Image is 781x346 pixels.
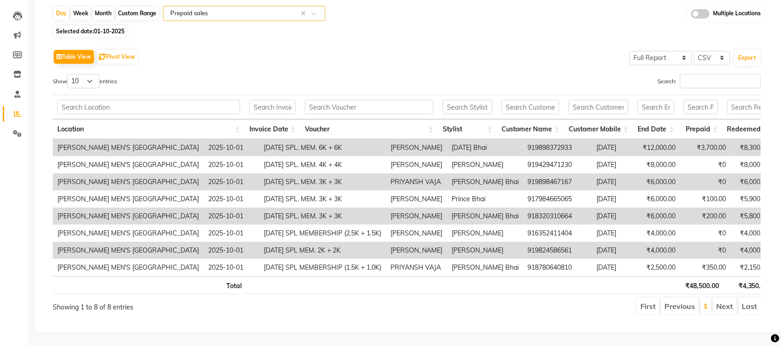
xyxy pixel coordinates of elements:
td: [PERSON_NAME] Bhai [447,173,523,191]
td: 919898372933 [523,139,592,156]
td: [DATE] SPL. MEM. 3K + 3K [259,173,386,191]
td: ₹3,700.00 [681,139,731,156]
td: [PERSON_NAME] [447,242,523,259]
td: 2025-10-01 [204,139,259,156]
div: Week [71,7,91,20]
td: ₹12,000.00 [638,139,681,156]
button: Pivot View [97,50,137,64]
input: Search Redeemed [727,100,769,114]
td: [DATE] SPL MEM. 2K + 2K [259,242,386,259]
input: Search Customer Name [502,100,559,114]
td: [PERSON_NAME] [447,225,523,242]
td: ₹350.00 [681,259,731,276]
td: PRIYANSH VAJA [386,173,447,191]
td: ₹6,000.00 [638,208,681,225]
span: Multiple Locations [713,9,761,19]
select: Showentries [67,74,99,88]
td: ₹0 [681,242,731,259]
td: 2025-10-01 [204,156,259,173]
input: Search Customer Mobile [569,100,628,114]
td: [PERSON_NAME] [386,156,447,173]
td: ₹2,150.00 [731,259,774,276]
td: PRIYANSH VAJA [386,259,447,276]
td: [DATE] [592,139,638,156]
td: ₹0 [681,173,731,191]
td: ₹0 [681,156,731,173]
div: Day [54,7,69,20]
td: ₹8,000.00 [731,156,774,173]
td: [PERSON_NAME] [386,208,447,225]
td: [PERSON_NAME] MEN'S [GEOGRAPHIC_DATA] [53,191,204,208]
img: pivot.png [99,54,106,61]
td: ₹8,000.00 [638,156,681,173]
div: Custom Range [116,7,159,20]
th: ₹48,500.00 [681,276,724,294]
td: 2025-10-01 [204,173,259,191]
td: ₹6,000.00 [731,173,774,191]
input: Search Invoice Date [249,100,296,114]
td: ₹5,900.00 [731,191,774,208]
div: Showing 1 to 8 of 8 entries [53,297,340,312]
td: [PERSON_NAME] MEN'S [GEOGRAPHIC_DATA] [53,225,204,242]
td: [DATE] [592,225,638,242]
td: ₹2,500.00 [638,259,681,276]
input: Search Prepaid [684,100,718,114]
label: Search: [658,74,761,88]
td: ₹200.00 [681,208,731,225]
th: Customer Mobile: activate to sort column ascending [564,119,633,139]
th: Prepaid: activate to sort column ascending [679,119,723,139]
td: [DATE] Bhai [447,139,523,156]
td: ₹4,000.00 [731,225,774,242]
input: Search Voucher [305,100,434,114]
td: [PERSON_NAME] MEN'S [GEOGRAPHIC_DATA] [53,156,204,173]
td: [DATE] SPL. MEM. 3K + 3K [259,191,386,208]
button: Table View [54,50,94,64]
td: [DATE] SPL. MEM. 6K + 6K [259,139,386,156]
label: Show entries [53,74,117,88]
td: 2025-10-01 [204,242,259,259]
th: End Date: activate to sort column ascending [633,119,679,139]
input: Search Location [57,100,240,114]
td: ₹6,000.00 [638,173,681,191]
th: ₹4,350.00 [724,276,773,294]
td: [PERSON_NAME] [447,156,523,173]
span: Clear all [301,9,309,19]
a: 1 [704,301,708,310]
td: ₹5,800.00 [731,208,774,225]
td: 918780640810 [523,259,592,276]
td: 917984665065 [523,191,592,208]
th: Location: activate to sort column ascending [53,119,245,139]
td: [PERSON_NAME] Bhai [447,259,523,276]
td: Prince Bhai [447,191,523,208]
span: 01-10-2025 [94,28,124,35]
td: [PERSON_NAME] MEN'S [GEOGRAPHIC_DATA] [53,242,204,259]
td: ₹8,300.00 [731,139,774,156]
th: Voucher: activate to sort column ascending [300,119,438,139]
td: 919898467167 [523,173,592,191]
th: Redeemed: activate to sort column ascending [723,119,773,139]
td: [DATE] SPL. MEM. 4K + 4K [259,156,386,173]
td: 2025-10-01 [204,225,259,242]
input: Search Stylist [443,100,492,114]
td: [DATE] SPL. MEM. 3K + 3K [259,208,386,225]
td: 2025-10-01 [204,208,259,225]
td: [PERSON_NAME] MEN'S [GEOGRAPHIC_DATA] [53,139,204,156]
div: Month [93,7,114,20]
td: ₹4,000.00 [638,225,681,242]
th: Invoice Date: activate to sort column ascending [245,119,300,139]
td: 2025-10-01 [204,191,259,208]
th: Stylist: activate to sort column ascending [438,119,497,139]
input: Search: [680,74,761,88]
td: ₹0 [681,225,731,242]
td: ₹100.00 [681,191,731,208]
td: 918320310664 [523,208,592,225]
td: [PERSON_NAME] [386,225,447,242]
td: [DATE] [592,173,638,191]
td: [PERSON_NAME] MEN'S [GEOGRAPHIC_DATA] [53,173,204,191]
td: ₹4,000.00 [638,242,681,259]
td: [DATE] SPL MEMBERSHIP (1.5K + 1.0K) [259,259,386,276]
td: 919429471230 [523,156,592,173]
td: [PERSON_NAME] [386,242,447,259]
td: 2025-10-01 [204,259,259,276]
td: [PERSON_NAME] Bhai [447,208,523,225]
